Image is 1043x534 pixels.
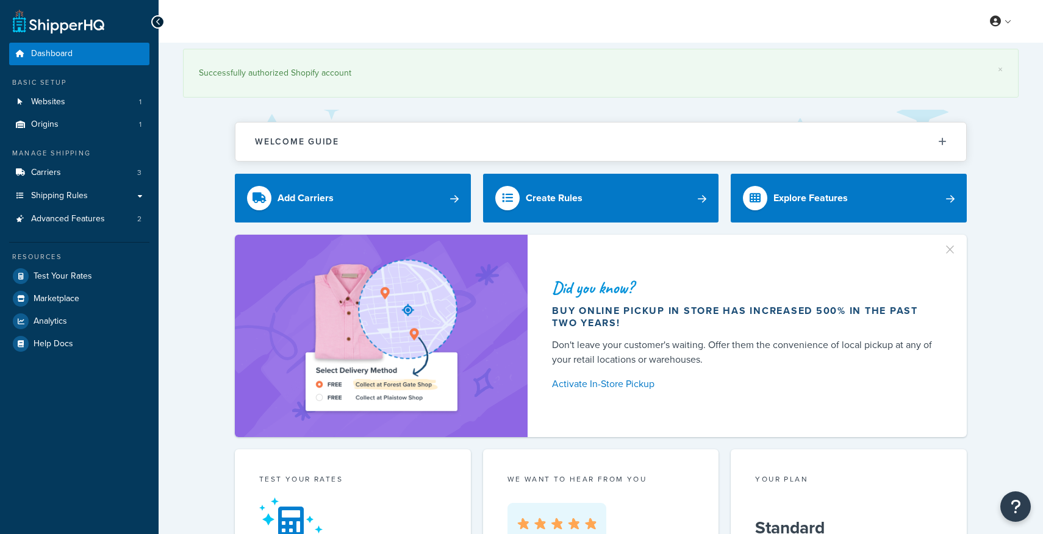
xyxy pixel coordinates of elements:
a: Websites1 [9,91,149,113]
li: Advanced Features [9,208,149,230]
a: Marketplace [9,288,149,310]
div: Create Rules [526,190,582,207]
a: Activate In-Store Pickup [552,376,937,393]
li: Carriers [9,162,149,184]
a: Explore Features [731,174,967,222]
div: Successfully authorized Shopify account [199,65,1003,82]
button: Open Resource Center [1000,491,1031,522]
span: 1 [139,97,142,107]
span: 2 [137,214,142,224]
span: Test Your Rates [34,271,92,282]
li: Origins [9,113,149,136]
li: Websites [9,91,149,113]
p: we want to hear from you [507,474,695,485]
span: Dashboard [31,49,73,59]
a: Create Rules [483,174,719,222]
span: Carriers [31,168,61,178]
a: Test Your Rates [9,265,149,287]
img: ad-shirt-map-b0359fc47e01cab431d101c4b569394f6a03f54285957d908178d52f29eb9668.png [271,253,492,419]
div: Test your rates [259,474,446,488]
a: Add Carriers [235,174,471,222]
div: Resources [9,252,149,262]
div: Explore Features [773,190,848,207]
div: Add Carriers [278,190,334,207]
a: Dashboard [9,43,149,65]
span: Shipping Rules [31,191,88,201]
a: Advanced Features2 [9,208,149,230]
span: Advanced Features [31,214,105,224]
button: Welcome Guide [235,123,966,161]
a: Analytics [9,310,149,332]
span: Websites [31,97,65,107]
span: 1 [139,119,142,130]
div: Did you know? [552,279,937,296]
a: Shipping Rules [9,185,149,207]
span: Origins [31,119,59,130]
span: Analytics [34,316,67,327]
span: Help Docs [34,339,73,349]
a: Carriers3 [9,162,149,184]
a: Origins1 [9,113,149,136]
div: Manage Shipping [9,148,149,158]
div: Don't leave your customer's waiting. Offer them the convenience of local pickup at any of your re... [552,338,937,367]
span: 3 [137,168,142,178]
h2: Welcome Guide [255,137,339,146]
div: Buy online pickup in store has increased 500% in the past two years! [552,305,937,329]
span: Marketplace [34,294,79,304]
div: Basic Setup [9,77,149,88]
a: × [998,65,1003,74]
a: Help Docs [9,333,149,355]
div: Your Plan [755,474,942,488]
